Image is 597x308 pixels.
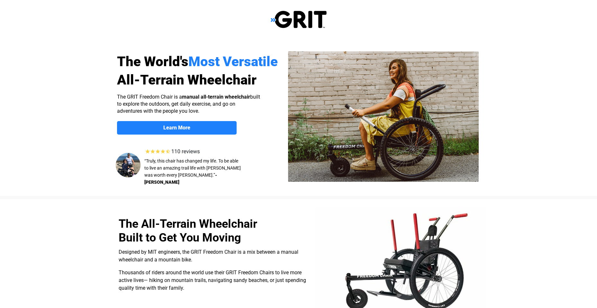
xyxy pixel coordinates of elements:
span: The GRIT Freedom Chair is a built to explore the outdoors, get daily exercise, and go on adventur... [117,94,260,114]
strong: manual all-terrain wheelchair [182,94,250,100]
span: The World's [117,54,188,69]
strong: Learn More [163,125,190,131]
span: Thousands of riders around the world use their GRIT Freedom Chairs to live more active lives— hik... [119,269,306,291]
span: “Truly, this chair has changed my life. To be able to live an amazing trail life with [PERSON_NAM... [144,158,241,178]
a: Learn More [117,121,237,135]
span: Most Versatile [188,54,278,69]
span: The All-Terrain Wheelchair Built to Get You Moving [119,217,257,244]
span: Designed by MIT engineers, the GRIT Freedom Chair is a mix between a manual wheelchair and a moun... [119,249,298,263]
span: All-Terrain Wheelchair [117,72,257,88]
